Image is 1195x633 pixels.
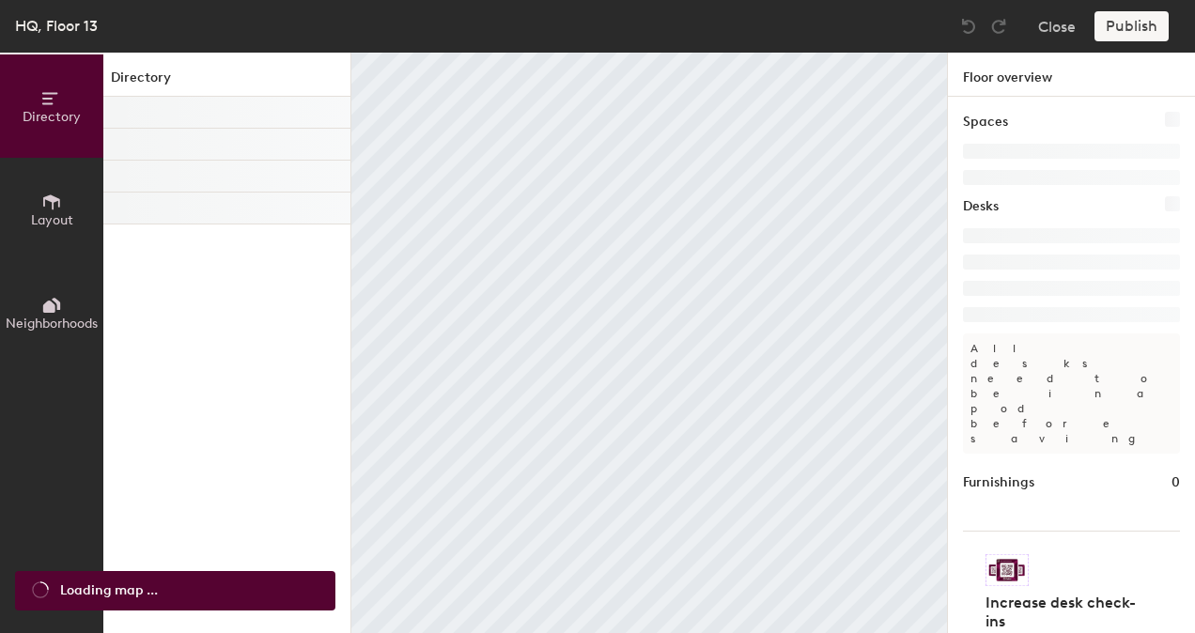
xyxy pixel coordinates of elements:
button: Close [1038,11,1076,41]
span: Loading map ... [60,580,158,601]
img: Sticker logo [985,554,1029,586]
h1: Furnishings [963,472,1034,493]
h1: Floor overview [948,53,1195,97]
p: All desks need to be in a pod before saving [963,333,1180,454]
h1: Desks [963,196,999,217]
h1: Spaces [963,112,1008,132]
h1: Directory [103,68,350,97]
canvas: Map [351,53,947,633]
img: Redo [989,17,1008,36]
h4: Increase desk check-ins [985,594,1146,631]
div: HQ, Floor 13 [15,14,98,38]
img: Undo [959,17,978,36]
span: Directory [23,109,81,125]
span: Layout [31,212,73,228]
span: Neighborhoods [6,316,98,332]
h1: 0 [1172,472,1180,493]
